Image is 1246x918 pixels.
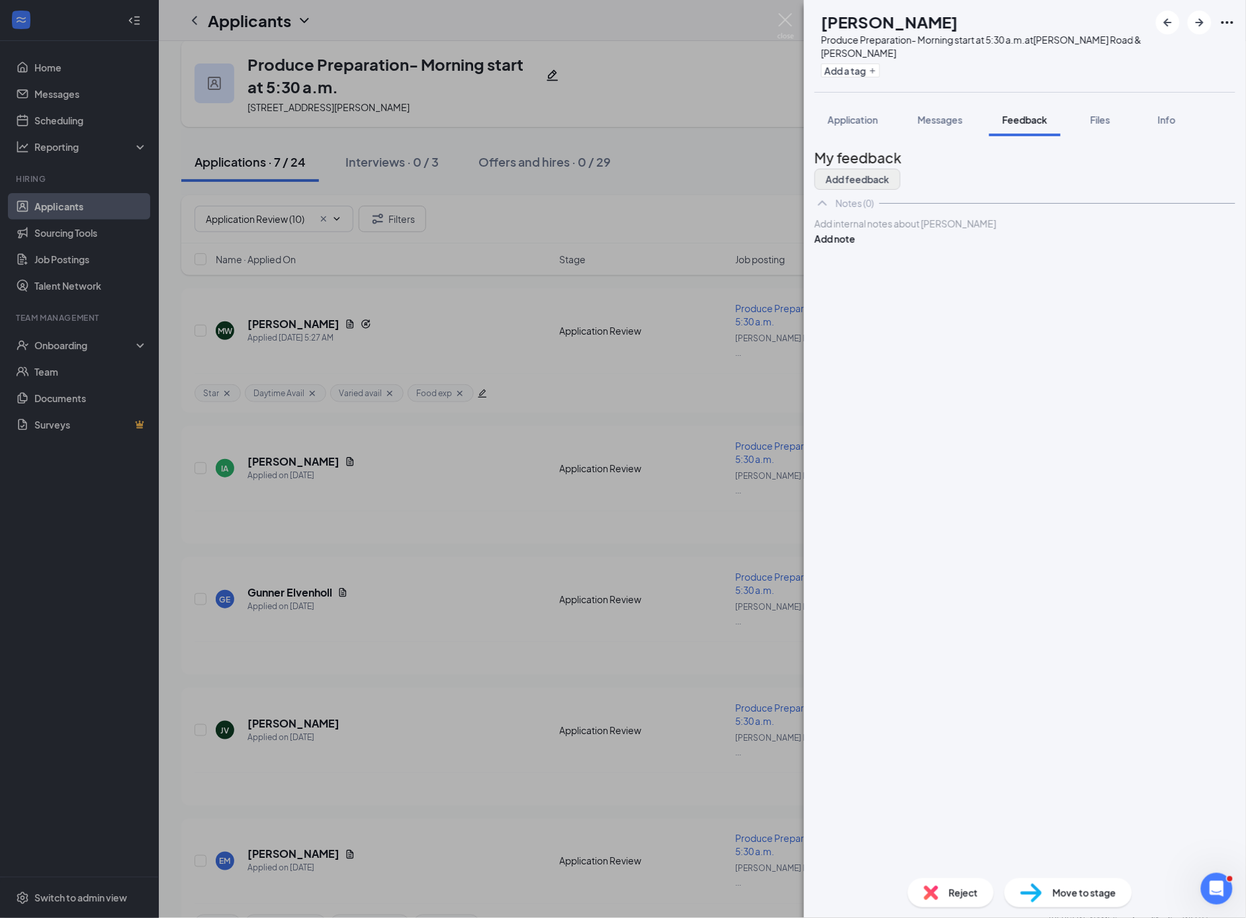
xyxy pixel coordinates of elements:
[1192,15,1208,30] svg: ArrowRight
[1188,11,1212,34] button: ArrowRight
[828,114,878,126] span: Application
[815,147,1235,169] h2: My feedback
[1156,11,1180,34] button: ArrowLeftNew
[815,231,856,246] button: Add note
[836,196,874,210] div: Notes (0)
[1158,114,1176,126] span: Info
[1220,15,1235,30] svg: Ellipses
[1053,886,1116,900] span: Move to stage
[821,33,1149,60] div: Produce Preparation- Morning start at 5:30 a.m. at [PERSON_NAME] Road & [PERSON_NAME]
[869,67,877,75] svg: Plus
[1002,114,1047,126] span: Feedback
[1090,114,1110,126] span: Files
[1201,873,1233,905] iframe: Intercom live chat
[1160,15,1176,30] svg: ArrowLeftNew
[821,11,958,33] h1: [PERSON_NAME]
[949,886,978,900] span: Reject
[815,195,830,211] svg: ChevronUp
[821,63,880,77] button: PlusAdd a tag
[918,114,963,126] span: Messages
[815,169,901,190] button: Add feedback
